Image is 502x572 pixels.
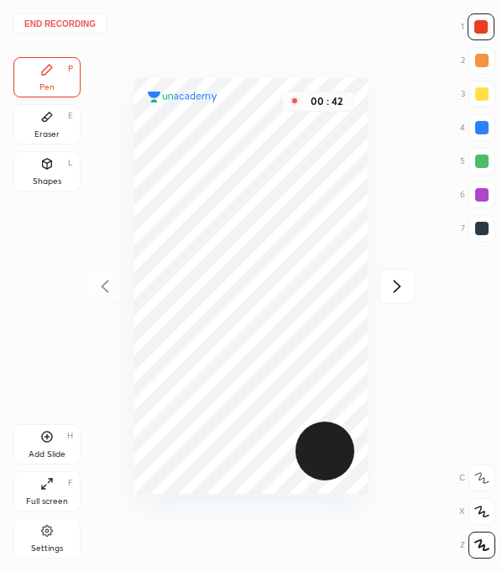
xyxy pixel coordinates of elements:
[459,464,495,491] div: C
[68,159,73,167] div: L
[461,215,495,242] div: 7
[459,498,495,525] div: X
[461,13,494,40] div: 1
[460,114,495,141] div: 4
[460,148,495,175] div: 5
[68,479,73,487] div: F
[460,532,495,559] div: Z
[13,13,107,34] button: End recording
[461,81,495,108] div: 3
[26,497,68,506] div: Full screen
[31,544,63,553] div: Settings
[34,130,60,139] div: Eraser
[461,47,495,74] div: 2
[39,83,55,92] div: Pen
[29,450,65,459] div: Add Slide
[148,92,217,102] img: logo.38c385cc.svg
[33,177,61,186] div: Shapes
[460,181,495,208] div: 6
[68,65,73,73] div: P
[68,112,73,120] div: E
[67,432,73,440] div: H
[306,96,347,108] div: 00 : 42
